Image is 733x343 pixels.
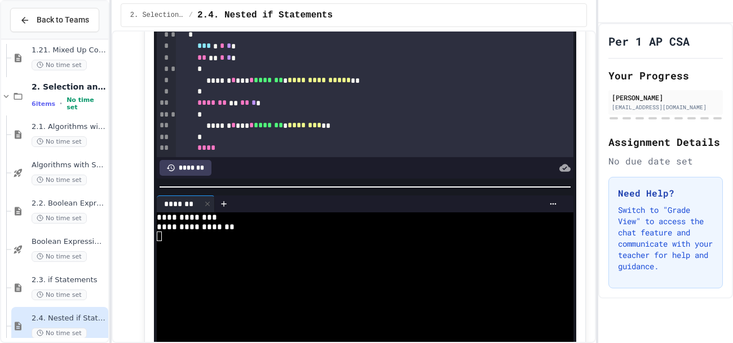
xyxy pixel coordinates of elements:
[37,14,89,26] span: Back to Teams
[67,96,106,111] span: No time set
[608,33,690,49] h1: Per 1 AP CSA
[608,154,723,168] div: No due date set
[612,92,719,103] div: [PERSON_NAME]
[60,99,62,108] span: •
[32,199,106,208] span: 2.2. Boolean Expressions
[612,103,719,112] div: [EMAIL_ADDRESS][DOMAIN_NAME]
[32,161,106,170] span: Algorithms with Selection and Repetition - Topic 2.1
[32,275,106,285] span: 2.3. if Statements
[618,204,713,272] p: Switch to "Grade View" to access the chat feature and communicate with your teacher for help and ...
[32,175,87,185] span: No time set
[32,237,106,247] span: Boolean Expressions - Quiz
[608,68,723,83] h2: Your Progress
[197,8,333,22] span: 2.4. Nested if Statements
[32,328,87,338] span: No time set
[32,46,106,55] span: 1.21. Mixed Up Code Practice 1b (1.7-1.15)
[32,60,87,70] span: No time set
[32,213,87,224] span: No time set
[32,251,87,262] span: No time set
[32,314,106,323] span: 2.4. Nested if Statements
[130,11,184,20] span: 2. Selection and Iteration
[32,289,87,300] span: No time set
[32,122,106,132] span: 2.1. Algorithms with Selection and Repetition
[32,136,87,147] span: No time set
[618,186,713,200] h3: Need Help?
[32,100,55,108] span: 6 items
[32,82,106,92] span: 2. Selection and Iteration
[189,11,193,20] span: /
[608,134,723,150] h2: Assignment Details
[10,8,99,32] button: Back to Teams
